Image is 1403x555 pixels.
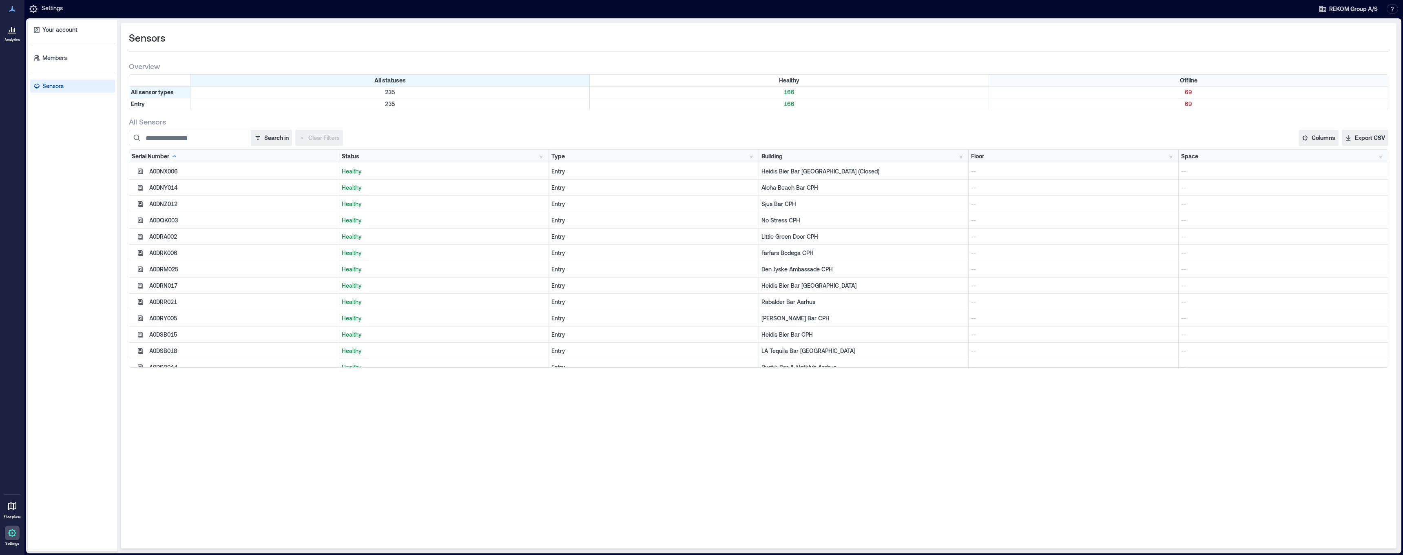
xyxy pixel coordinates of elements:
[342,314,547,322] p: Healthy
[1181,298,1386,306] p: --
[1181,216,1386,224] p: --
[1181,200,1386,208] p: --
[342,265,547,273] p: Healthy
[761,216,966,224] p: No Stress CPH
[342,184,547,192] p: Healthy
[1181,184,1386,192] p: --
[971,314,1176,322] p: --
[551,265,756,273] div: Entry
[129,31,165,44] span: Sensors
[761,363,966,371] p: Rustik Bar & Natklub Aarhus
[149,216,336,224] div: A0DQK003
[342,347,547,355] p: Healthy
[342,152,359,160] div: Status
[132,152,177,160] div: Serial Number
[129,61,160,71] span: Overview
[149,233,336,241] div: A0DRA002
[149,184,336,192] div: A0DNY014
[551,347,756,355] div: Entry
[551,167,756,175] div: Entry
[551,200,756,208] div: Entry
[551,314,756,322] div: Entry
[551,152,565,160] div: Type
[30,23,115,36] a: Your account
[1181,314,1386,322] p: --
[2,20,22,45] a: Analytics
[5,541,19,546] p: Settings
[1181,265,1386,273] p: --
[149,167,336,175] div: A0DNX006
[761,200,966,208] p: Sjus Bar CPH
[971,184,1176,192] p: --
[342,216,547,224] p: Healthy
[761,314,966,322] p: [PERSON_NAME] Bar CPH
[991,100,1386,108] p: 69
[551,184,756,192] div: Entry
[129,98,190,110] div: Filter by Type: Entry
[1,496,23,522] a: Floorplans
[551,363,756,371] div: Entry
[971,233,1176,241] p: --
[1181,167,1386,175] p: --
[295,130,343,146] button: Clear Filters
[971,298,1176,306] p: --
[1181,249,1386,257] p: --
[971,249,1176,257] p: --
[2,523,22,548] a: Settings
[192,100,588,108] p: 235
[149,265,336,273] div: A0DRM025
[149,314,336,322] div: A0DRY005
[4,514,21,519] p: Floorplans
[551,233,756,241] div: Entry
[1181,347,1386,355] p: --
[991,88,1386,96] p: 69
[761,184,966,192] p: Aloha Beach Bar CPH
[129,87,190,98] div: All sensor types
[761,331,966,339] p: Heidis Bier Bar CPH
[1329,5,1378,13] span: REKOM Group A/S
[251,130,292,146] button: Search in
[190,75,590,86] div: All statuses
[761,347,966,355] p: LA Tequila Bar [GEOGRAPHIC_DATA]
[149,200,336,208] div: A0DNZ012
[1299,130,1339,146] button: Columns
[971,363,1176,371] p: --
[971,282,1176,290] p: --
[761,265,966,273] p: Den Jyske Ambassade CPH
[590,98,989,110] div: Filter by Type: Entry & Status: Healthy
[971,167,1176,175] p: --
[149,363,336,371] div: A0DSB044
[761,298,966,306] p: Rabalder Bar Aarhus
[342,233,547,241] p: Healthy
[149,331,336,339] div: A0DSB015
[129,117,166,127] span: All Sensors
[149,298,336,306] div: A0DRR021
[551,216,756,224] div: Entry
[149,282,336,290] div: A0DRN017
[42,82,64,90] p: Sensors
[551,331,756,339] div: Entry
[1316,2,1380,16] button: REKOM Group A/S
[42,26,77,34] p: Your account
[1181,282,1386,290] p: --
[971,331,1176,339] p: --
[342,331,547,339] p: Healthy
[1181,363,1386,371] p: --
[971,152,984,160] div: Floor
[149,347,336,355] div: A0DSB018
[342,200,547,208] p: Healthy
[971,200,1176,208] p: --
[342,249,547,257] p: Healthy
[342,298,547,306] p: Healthy
[551,298,756,306] div: Entry
[1181,233,1386,241] p: --
[4,38,20,42] p: Analytics
[761,167,966,175] p: Heidis Bier Bar [GEOGRAPHIC_DATA] (Closed)
[192,88,588,96] p: 235
[42,4,63,14] p: Settings
[971,265,1176,273] p: --
[551,249,756,257] div: Entry
[590,75,989,86] div: Filter by Status: Healthy
[1181,331,1386,339] p: --
[591,100,987,108] p: 166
